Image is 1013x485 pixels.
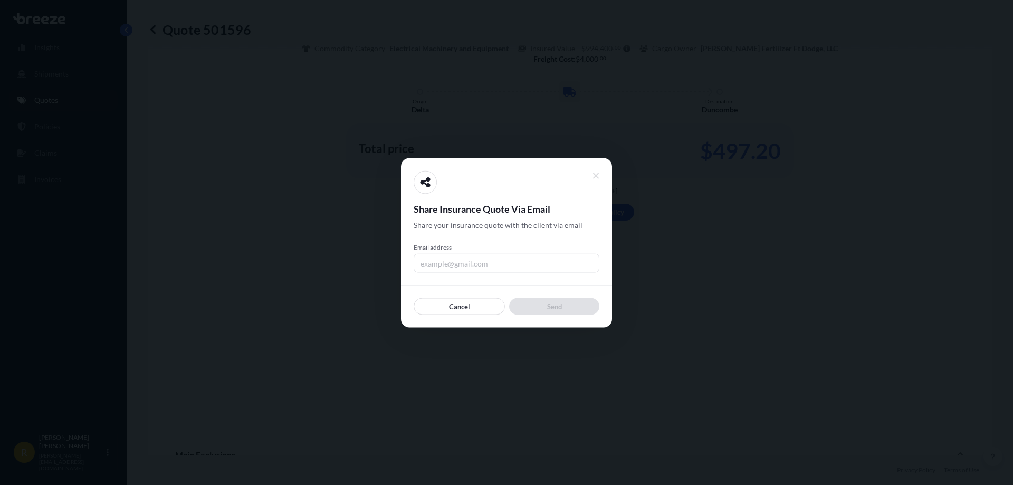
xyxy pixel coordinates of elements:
[414,253,599,272] input: example@gmail.com
[414,243,599,251] span: Email address
[414,220,582,230] span: Share your insurance quote with the client via email
[414,298,505,315] button: Cancel
[547,301,562,311] p: Send
[509,298,599,315] button: Send
[414,202,599,215] span: Share Insurance Quote Via Email
[449,301,470,311] p: Cancel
